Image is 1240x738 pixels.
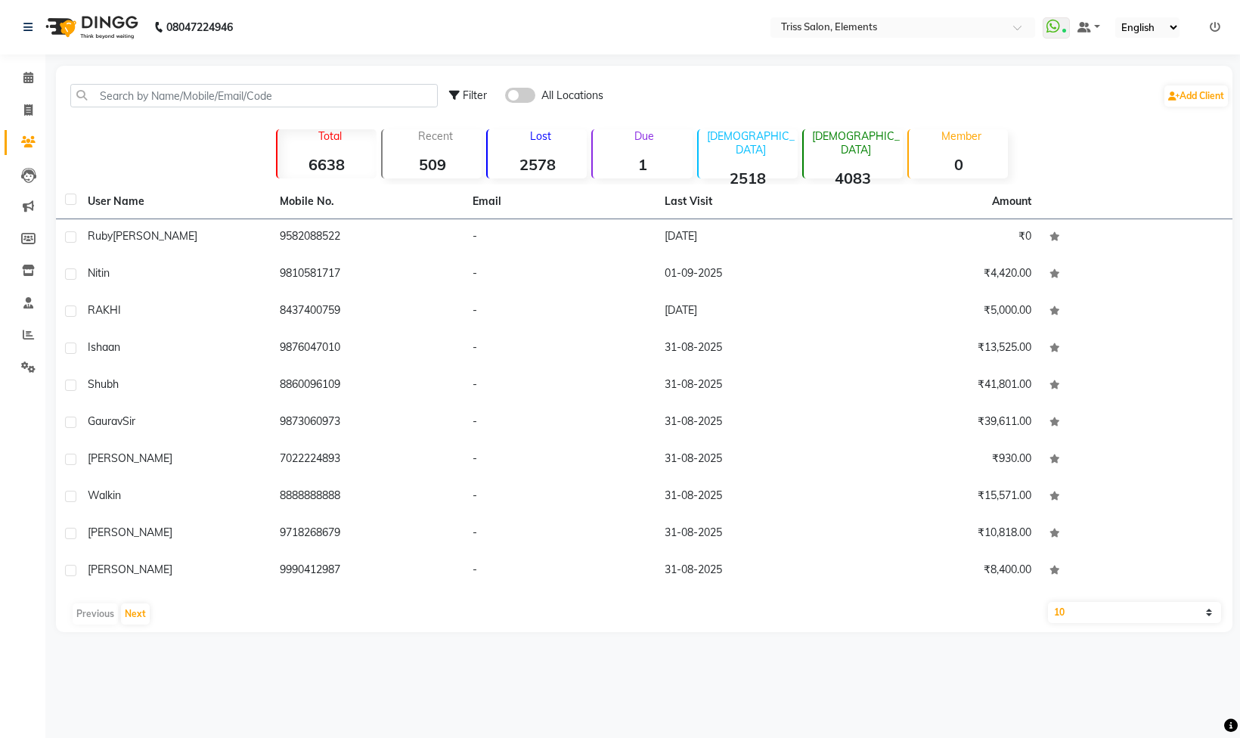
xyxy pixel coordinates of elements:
[122,414,135,428] span: Sir
[113,229,197,243] span: [PERSON_NAME]
[848,330,1040,367] td: ₹13,525.00
[656,184,848,219] th: Last Visit
[271,367,463,405] td: 8860096109
[488,155,587,174] strong: 2578
[383,155,482,174] strong: 509
[88,229,113,243] span: Ruby
[656,330,848,367] td: 31-08-2025
[88,451,172,465] span: [PERSON_NAME]
[88,266,110,280] span: nitin
[79,184,271,219] th: User Name
[848,367,1040,405] td: ₹41,801.00
[88,526,172,539] span: [PERSON_NAME]
[271,219,463,256] td: 9582088522
[909,155,1008,174] strong: 0
[699,169,798,188] strong: 2518
[88,377,119,391] span: Shubh
[463,367,656,405] td: -
[705,129,798,157] p: [DEMOGRAPHIC_DATA]
[656,219,848,256] td: [DATE]
[284,129,377,143] p: Total
[848,405,1040,442] td: ₹39,611.00
[848,219,1040,256] td: ₹0
[271,405,463,442] td: 9873060973
[463,479,656,516] td: -
[463,184,656,219] th: Email
[271,293,463,330] td: 8437400759
[656,553,848,590] td: 31-08-2025
[389,129,482,143] p: Recent
[656,256,848,293] td: 01-09-2025
[915,129,1008,143] p: Member
[121,603,150,625] button: Next
[810,129,903,157] p: [DEMOGRAPHIC_DATA]
[593,155,692,174] strong: 1
[983,184,1040,219] th: Amount
[88,563,172,576] span: [PERSON_NAME]
[541,88,603,104] span: All Locations
[271,256,463,293] td: 9810581717
[848,293,1040,330] td: ₹5,000.00
[271,184,463,219] th: Mobile No.
[271,442,463,479] td: 7022224893
[656,442,848,479] td: 31-08-2025
[463,516,656,553] td: -
[848,516,1040,553] td: ₹10,818.00
[656,405,848,442] td: 31-08-2025
[88,303,121,317] span: RAKHI
[596,129,692,143] p: Due
[271,330,463,367] td: 9876047010
[804,169,903,188] strong: 4083
[463,442,656,479] td: -
[88,340,120,354] span: Ishaan
[848,442,1040,479] td: ₹930.00
[271,516,463,553] td: 9718268679
[656,516,848,553] td: 31-08-2025
[463,293,656,330] td: -
[70,84,438,107] input: Search by Name/Mobile/Email/Code
[848,479,1040,516] td: ₹15,571.00
[656,293,848,330] td: [DATE]
[656,367,848,405] td: 31-08-2025
[277,155,377,174] strong: 6638
[656,479,848,516] td: 31-08-2025
[463,330,656,367] td: -
[463,553,656,590] td: -
[463,256,656,293] td: -
[88,488,121,502] span: Walkin
[494,129,587,143] p: Lost
[39,6,142,48] img: logo
[848,256,1040,293] td: ₹4,420.00
[463,219,656,256] td: -
[271,553,463,590] td: 9990412987
[1164,85,1228,107] a: Add Client
[271,479,463,516] td: 8888888888
[463,405,656,442] td: -
[166,6,233,48] b: 08047224946
[88,414,122,428] span: Gaurav
[463,88,487,102] span: Filter
[848,553,1040,590] td: ₹8,400.00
